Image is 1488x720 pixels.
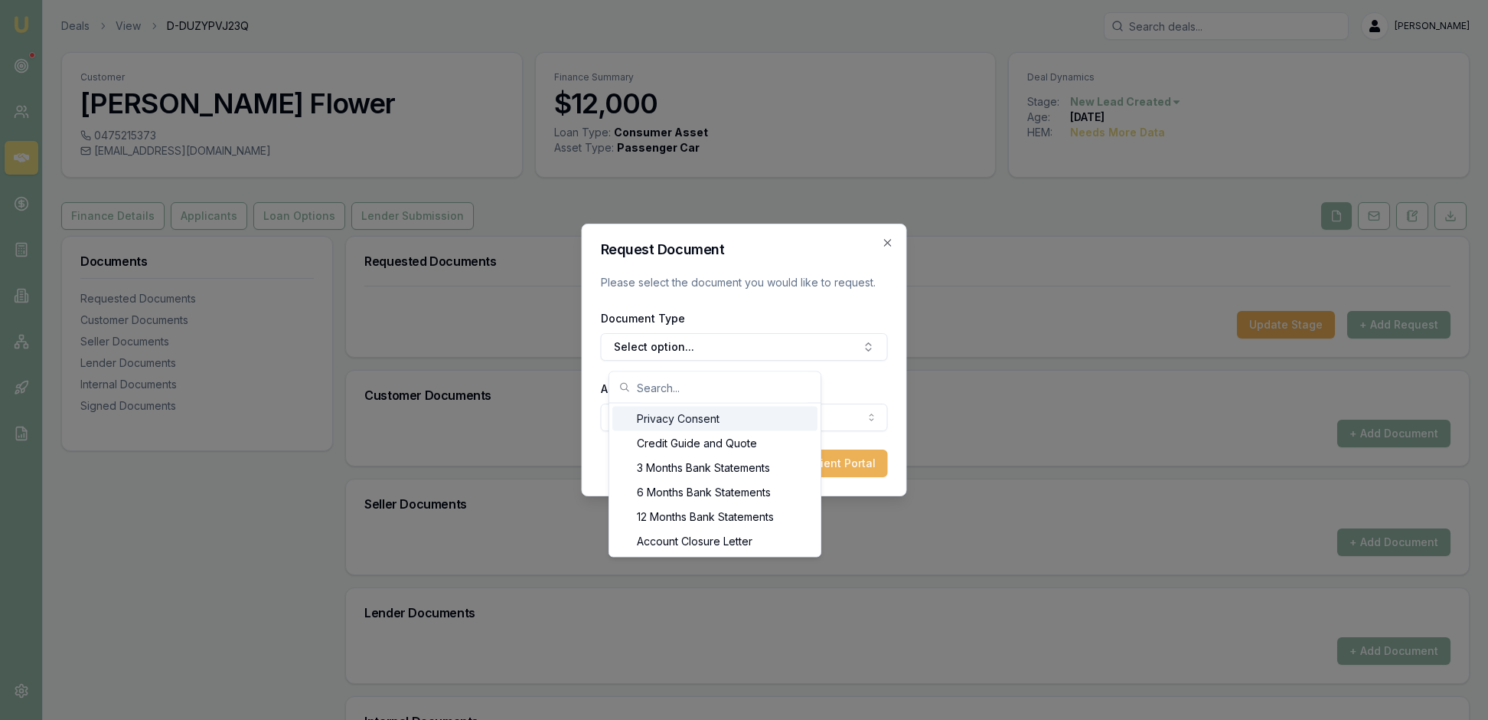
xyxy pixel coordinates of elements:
div: 6 Months Bank Statements [612,480,817,505]
label: Assigned Client [601,382,685,395]
h2: Request Document [601,243,888,257]
div: Search... [609,404,821,557]
div: 12 Months Bank Statements [612,505,817,529]
div: 3 Months Bank Statements [612,456,817,480]
div: Credit Guide and Quote [612,431,817,456]
div: Accountant Financials [612,554,817,578]
div: Privacy Consent [612,407,817,431]
input: Search... [637,372,811,403]
p: Please select the document you would like to request. [601,275,888,290]
label: Document Type [601,312,685,325]
button: Select option... [601,333,888,361]
div: Account Closure Letter [612,529,817,554]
